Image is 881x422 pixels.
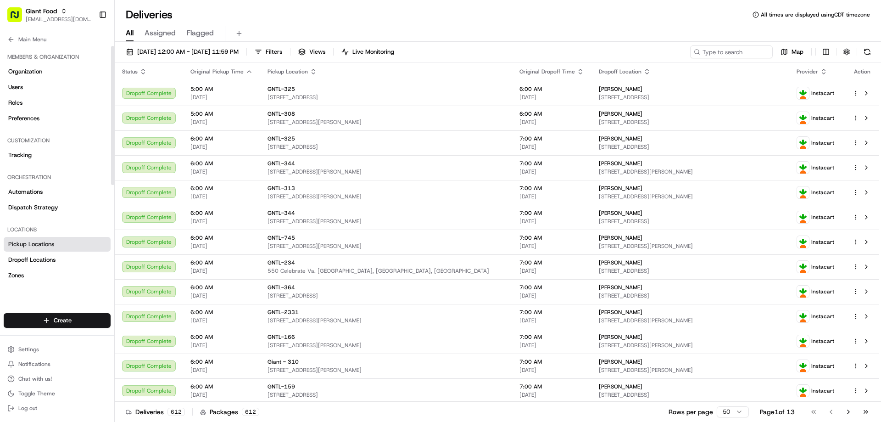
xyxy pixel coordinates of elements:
[519,209,584,217] span: 7:00 AM
[811,387,834,394] span: Instacart
[519,292,584,299] span: [DATE]
[18,390,55,397] span: Toggle Theme
[792,48,803,56] span: Map
[167,408,185,416] div: 612
[811,139,834,146] span: Instacart
[519,391,584,399] span: [DATE]
[18,360,50,368] span: Notifications
[599,209,642,217] span: [PERSON_NAME]
[74,129,151,146] a: 💻API Documentation
[268,68,308,75] span: Pickup Location
[251,45,286,58] button: Filters
[156,90,167,101] button: Start new chat
[8,256,56,264] span: Dropoff Locations
[268,218,505,225] span: [STREET_ADDRESS][PERSON_NAME]
[4,387,111,400] button: Toggle Theme
[4,185,111,199] a: Automations
[78,134,85,141] div: 💻
[268,234,295,242] span: GNTL-745
[797,186,809,198] img: profile_instacart_ahold_partner.png
[190,168,253,175] span: [DATE]
[599,383,642,390] span: [PERSON_NAME]
[8,188,43,196] span: Automations
[190,333,253,341] span: 6:00 AM
[190,383,253,390] span: 6:00 AM
[87,133,147,142] span: API Documentation
[797,112,809,124] img: profile_instacart_ahold_partner.png
[519,309,584,316] span: 7:00 AM
[190,267,253,275] span: [DATE]
[861,45,874,58] button: Refresh
[268,118,505,126] span: [STREET_ADDRESS][PERSON_NAME]
[599,110,642,118] span: [PERSON_NAME]
[690,45,773,58] input: Type to search
[599,94,782,101] span: [STREET_ADDRESS]
[599,333,642,341] span: [PERSON_NAME]
[268,185,295,192] span: GNTL-313
[294,45,329,58] button: Views
[519,366,584,374] span: [DATE]
[190,292,253,299] span: [DATE]
[4,222,111,237] div: Locations
[853,68,872,75] div: Action
[599,259,642,266] span: [PERSON_NAME]
[4,50,111,64] div: Members & Organization
[4,170,111,185] div: Orchestration
[599,366,782,374] span: [STREET_ADDRESS][PERSON_NAME]
[797,68,818,75] span: Provider
[811,263,834,270] span: Instacart
[190,309,253,316] span: 6:00 AM
[91,156,111,163] span: Pylon
[268,160,295,167] span: GNTL-344
[599,267,782,275] span: [STREET_ADDRESS]
[4,372,111,385] button: Chat with us!
[4,64,111,79] a: Organization
[797,360,809,372] img: profile_instacart_ahold_partner.png
[8,203,58,212] span: Dispatch Strategy
[54,316,72,325] span: Create
[6,129,74,146] a: 📗Knowledge Base
[519,118,584,126] span: [DATE]
[190,342,253,349] span: [DATE]
[190,135,253,142] span: 6:00 AM
[190,160,253,167] span: 6:00 AM
[519,168,584,175] span: [DATE]
[4,133,111,148] div: Customization
[519,94,584,101] span: [DATE]
[352,48,394,56] span: Live Monitoring
[519,284,584,291] span: 7:00 AM
[9,37,167,51] p: Welcome 👋
[811,338,834,345] span: Instacart
[599,143,782,151] span: [STREET_ADDRESS]
[26,6,57,16] span: Giant Food
[9,88,26,104] img: 1736555255976-a54dd68f-1ca7-489b-9aae-adbdc363a1c4
[811,114,834,122] span: Instacart
[18,405,37,412] span: Log out
[797,137,809,149] img: profile_instacart_ahold_partner.png
[797,162,809,174] img: profile_instacart_ahold_partner.png
[31,88,151,97] div: Start new chat
[268,366,505,374] span: [STREET_ADDRESS][PERSON_NAME]
[4,200,111,215] a: Dispatch Strategy
[519,333,584,341] span: 7:00 AM
[268,342,505,349] span: [STREET_ADDRESS][PERSON_NAME]
[599,118,782,126] span: [STREET_ADDRESS]
[797,286,809,298] img: profile_instacart_ahold_partner.png
[519,317,584,324] span: [DATE]
[797,261,809,273] img: profile_instacart_ahold_partner.png
[599,292,782,299] span: [STREET_ADDRESS]
[599,160,642,167] span: [PERSON_NAME]
[811,313,834,320] span: Instacart
[519,85,584,93] span: 6:00 AM
[4,402,111,415] button: Log out
[599,168,782,175] span: [STREET_ADDRESS][PERSON_NAME]
[797,236,809,248] img: profile_instacart_ahold_partner.png
[599,135,642,142] span: [PERSON_NAME]
[519,218,584,225] span: [DATE]
[268,242,505,250] span: [STREET_ADDRESS][PERSON_NAME]
[190,358,253,366] span: 6:00 AM
[519,185,584,192] span: 7:00 AM
[126,407,185,416] div: Deliveries
[190,118,253,126] span: [DATE]
[190,143,253,151] span: [DATE]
